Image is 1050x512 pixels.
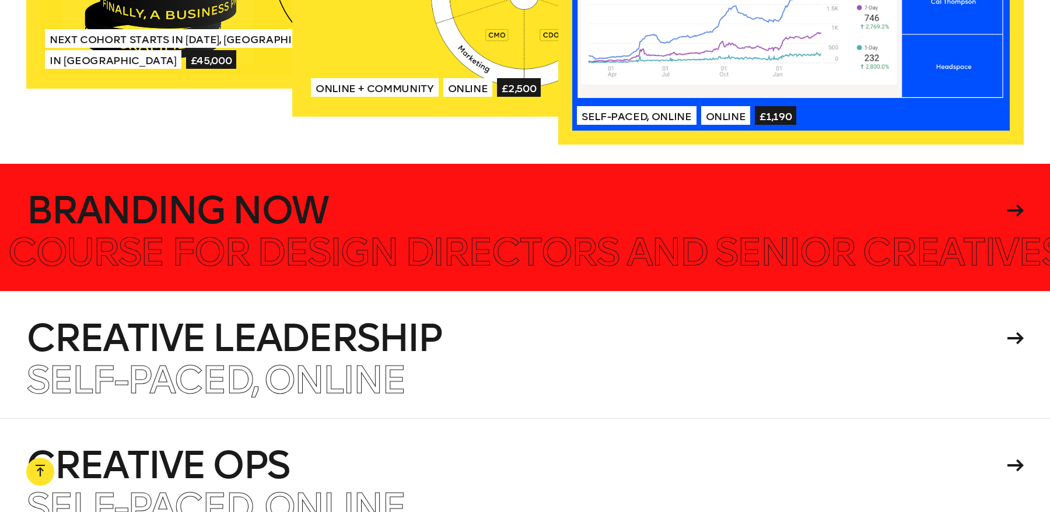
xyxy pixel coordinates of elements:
span: Self-paced, Online [577,106,696,125]
span: £1,190 [755,106,796,125]
h4: Creative Ops [26,447,1003,484]
span: Online [701,106,751,125]
span: £45,000 [186,50,237,69]
span: £2,500 [497,78,541,97]
span: Self-paced, Online [26,357,405,403]
h4: Branding Now [26,192,1003,229]
span: Online + Community [311,78,439,97]
span: Online [443,78,493,97]
span: Next Cohort Starts in [DATE], [GEOGRAPHIC_DATA] & [US_STATE] [45,29,411,48]
h4: Creative Leadership [26,320,1003,357]
span: In [GEOGRAPHIC_DATA] [45,50,181,69]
